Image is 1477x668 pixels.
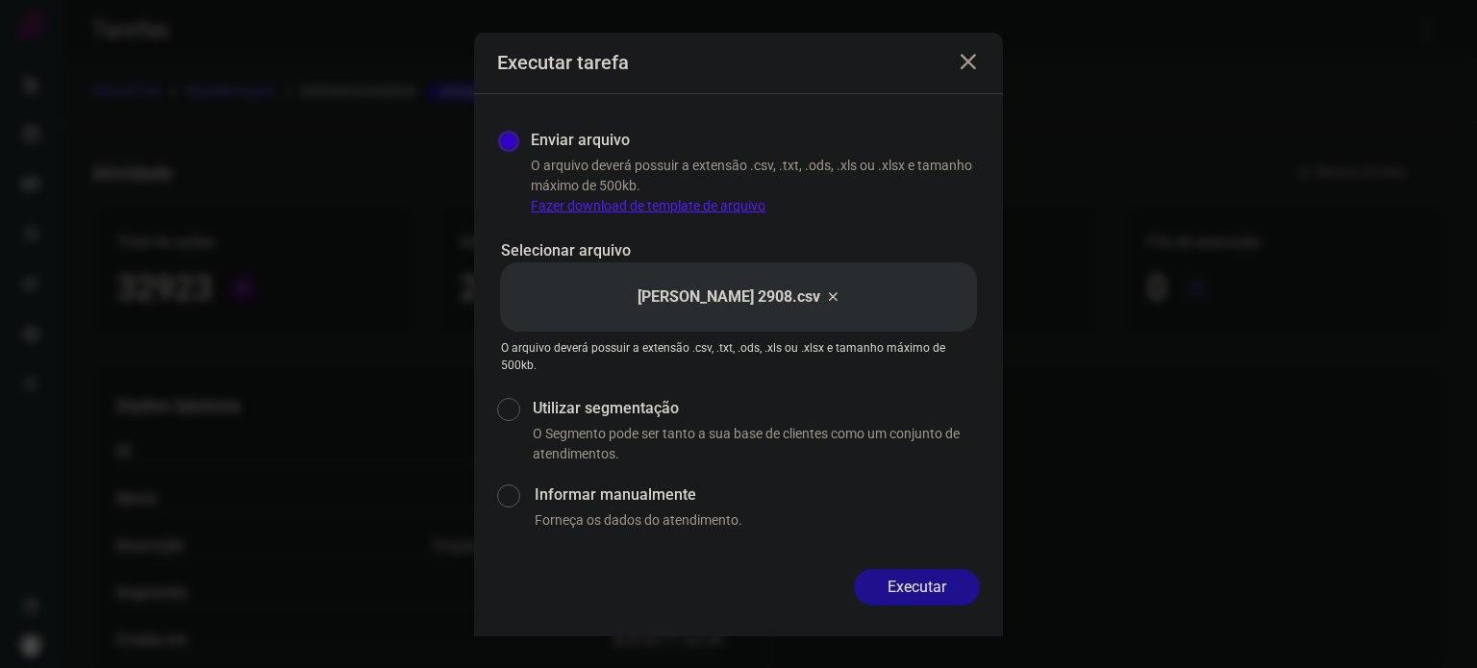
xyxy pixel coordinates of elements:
[501,339,976,374] p: O arquivo deverá possuir a extensão .csv, .txt, .ods, .xls ou .xlsx e tamanho máximo de 500kb.
[533,424,980,464] p: O Segmento pode ser tanto a sua base de clientes como um conjunto de atendimentos.
[535,483,980,507] label: Informar manualmente
[533,397,980,420] label: Utilizar segmentação
[854,569,980,606] button: Executar
[497,51,629,74] h3: Executar tarefa
[638,285,820,309] p: [PERSON_NAME] 2908.csv
[535,510,980,531] p: Forneça os dados do atendimento.
[531,156,980,216] p: O arquivo deverá possuir a extensão .csv, .txt, .ods, .xls ou .xlsx e tamanho máximo de 500kb.
[531,198,765,213] a: Fazer download de template de arquivo
[531,129,630,152] label: Enviar arquivo
[501,239,976,262] p: Selecionar arquivo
